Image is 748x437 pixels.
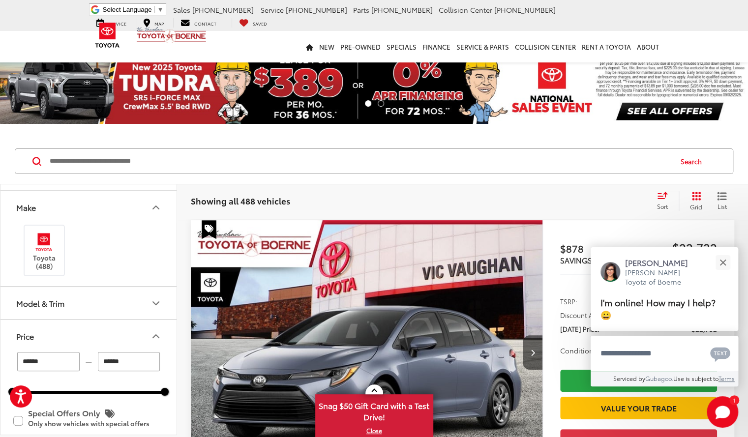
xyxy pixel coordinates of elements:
a: Gubagoo. [645,374,673,382]
span: Grid [690,203,702,211]
span: [PHONE_NUMBER] [286,5,347,15]
span: Collision Center [439,5,492,15]
input: maximum Buy price [98,352,160,371]
span: Parts [353,5,369,15]
a: Specials [384,31,419,62]
label: Toyota (488) [25,231,64,270]
button: List View [710,191,734,211]
span: Sales [173,5,190,15]
span: [PHONE_NUMBER] [494,5,556,15]
span: TSRP: [560,296,577,306]
span: [DATE] Price: [560,324,599,334]
a: Value Your Trade [560,397,717,419]
a: About [634,31,662,62]
button: Close [712,252,733,273]
a: Contact [173,18,224,28]
button: Search [671,149,716,174]
span: $878 [560,241,639,256]
img: Toyota [89,19,126,51]
span: $22,732 [638,240,717,255]
button: Select sort value [652,191,679,211]
a: Pre-Owned [337,31,384,62]
span: Select Language [103,6,152,13]
span: Serviced by [613,374,645,382]
span: — [83,358,95,366]
a: Terms [718,374,735,382]
span: Service [261,5,284,15]
div: Price [150,330,162,342]
a: Service & Parts: Opens in a new tab [453,31,512,62]
input: Search by Make, Model, or Keyword [49,149,671,173]
span: ▼ [157,6,164,13]
div: Model & Trim [16,298,64,308]
a: My Saved Vehicles [232,18,274,28]
span: Sort [657,202,668,210]
span: 1 [733,398,735,402]
span: Use is subject to [673,374,718,382]
a: Collision Center [512,31,579,62]
button: PricePrice [0,320,178,352]
div: Make [150,202,162,213]
textarea: Type your message [591,336,738,371]
button: MakeMake [0,191,178,223]
button: Model & TrimModel & Trim [0,287,178,319]
img: Vic Vaughan Toyota of Boerne in Boerne, TX) [30,231,58,254]
span: I'm online! How may I help? 😀 [600,296,716,321]
a: Map [136,18,171,28]
span: SAVINGS [560,255,592,265]
span: [PHONE_NUMBER] [371,5,433,15]
div: Make [16,203,36,212]
a: Select Language​ [103,6,164,13]
span: Discount Amount: [560,310,615,320]
button: Conditional Toyota Offers [560,346,659,355]
a: New [316,31,337,62]
a: Finance [419,31,453,62]
div: Close[PERSON_NAME][PERSON_NAME] Toyota of BoerneI'm online! How may I help? 😀Type your messageCha... [591,247,738,386]
span: List [717,202,727,210]
button: Next image [523,335,542,370]
span: [PHONE_NUMBER] [192,5,254,15]
p: [PERSON_NAME] [625,257,698,268]
img: Vic Vaughan Toyota of Boerne [136,27,207,44]
button: Grid View [679,191,710,211]
p: Only show vehicles with special offers [28,420,164,427]
a: Check Availability [560,370,717,392]
p: [PERSON_NAME] Toyota of Boerne [625,268,698,287]
div: Price [16,331,34,341]
a: Home [303,31,316,62]
button: Chat with SMS [707,342,733,364]
input: minimum Buy price [17,352,80,371]
label: Special Offers Only [13,405,164,437]
span: Snag $50 Gift Card with a Test Drive! [316,395,432,425]
span: Saved [253,20,267,27]
a: Service [89,18,134,28]
svg: Text [710,346,730,362]
svg: Start Chat [707,396,738,428]
span: Special [202,220,216,239]
span: Showing all 488 vehicles [191,195,290,206]
button: Toggle Chat Window [707,396,738,428]
span: ​ [154,6,155,13]
a: Rent a Toyota [579,31,634,62]
div: Model & Trim [150,297,162,309]
span: Conditional Toyota Offers [560,346,658,355]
